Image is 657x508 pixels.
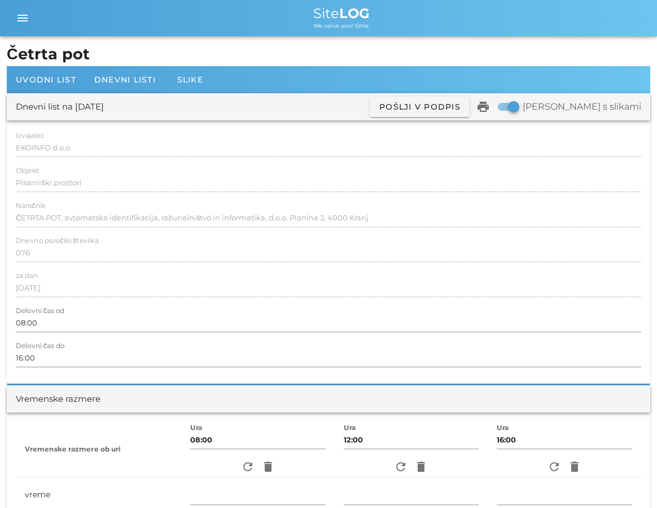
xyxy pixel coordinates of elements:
div: Pripomoček za klepet [496,386,657,508]
div: Vremenske razmere [16,393,100,406]
i: refresh [241,460,255,474]
label: za dan [16,272,38,280]
label: Delovni čas do [16,342,64,350]
i: delete [414,460,428,474]
h1: Četrta pot [7,43,650,66]
label: Objekt [16,167,39,175]
label: Ura [190,424,203,432]
span: Site [313,5,370,21]
span: Dnevni listi [94,75,156,85]
label: Izvajalec [16,132,44,140]
i: menu [16,11,29,25]
b: LOG [339,5,370,21]
span: Pošlji v podpis [379,102,461,112]
button: Pošlji v podpis [370,97,470,117]
label: Naročnik [16,202,46,210]
th: Vremenske razmere ob uri [16,422,181,477]
i: refresh [394,460,408,474]
i: print [476,100,490,114]
span: Slike [177,75,203,85]
span: Uvodni list [16,75,76,85]
label: Ura [344,424,356,432]
i: delete [261,460,275,474]
label: [PERSON_NAME] s slikami [523,101,641,112]
span: We value your time. [313,22,370,29]
iframe: Chat Widget [496,386,657,508]
label: Dnevno poročilo številka [16,237,99,245]
div: Dnevni list na [DATE] [16,101,104,114]
label: Delovni čas od [16,307,64,315]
